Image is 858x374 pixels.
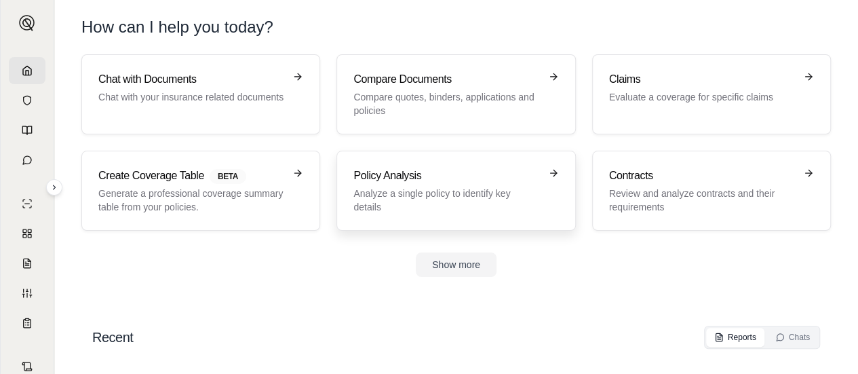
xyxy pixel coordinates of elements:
[353,168,539,184] h3: Policy Analysis
[9,190,45,217] a: Single Policy
[714,332,756,343] div: Reports
[9,280,45,307] a: Custom Report
[81,16,831,38] h1: How can I help you today?
[336,151,575,231] a: Policy AnalysisAnalyze a single policy to identify key details
[98,71,284,88] h3: Chat with Documents
[9,147,45,174] a: Chat
[775,332,810,343] div: Chats
[353,187,539,214] p: Analyze a single policy to identify key details
[609,168,795,184] h3: Contracts
[353,71,539,88] h3: Compare Documents
[9,310,45,337] a: Coverage Table
[592,151,831,231] a: ContractsReview and analyze contracts and their requirements
[98,187,284,214] p: Generate a professional coverage summary table from your policies.
[92,328,133,347] h2: Recent
[416,253,496,277] button: Show more
[14,10,41,37] button: Expand sidebar
[46,179,62,195] button: Expand sidebar
[353,90,539,117] p: Compare quotes, binders, applications and policies
[210,169,246,184] span: BETA
[9,87,45,114] a: Documents Vault
[9,57,45,84] a: Home
[767,328,818,347] button: Chats
[9,220,45,247] a: Policy Comparisons
[81,54,320,134] a: Chat with DocumentsChat with your insurance related documents
[706,328,764,347] button: Reports
[609,187,795,214] p: Review and analyze contracts and their requirements
[98,90,284,104] p: Chat with your insurance related documents
[336,54,575,134] a: Compare DocumentsCompare quotes, binders, applications and policies
[9,117,45,144] a: Prompt Library
[98,168,284,184] h3: Create Coverage Table
[81,151,320,231] a: Create Coverage TableBETAGenerate a professional coverage summary table from your policies.
[19,15,35,31] img: Expand sidebar
[609,90,795,104] p: Evaluate a coverage for specific claims
[9,250,45,277] a: Claim Coverage
[609,71,795,88] h3: Claims
[592,54,831,134] a: ClaimsEvaluate a coverage for specific claims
